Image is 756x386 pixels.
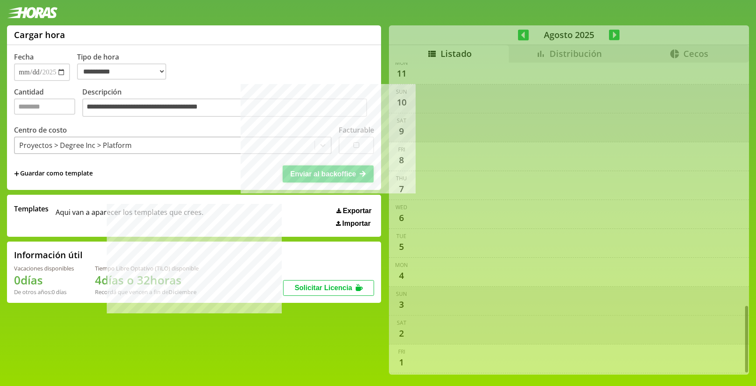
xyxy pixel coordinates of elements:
span: Exportar [343,207,371,215]
b: Diciembre [168,288,196,296]
img: logotipo [7,7,58,18]
span: +Guardar como template [14,169,93,179]
span: Enviar al backoffice [290,170,356,178]
label: Cantidad [14,87,82,119]
label: Fecha [14,52,34,62]
span: Solicitar Licencia [294,284,352,291]
button: Solicitar Licencia [283,280,374,296]
label: Facturable [339,125,374,135]
span: Templates [14,204,49,214]
div: Recordá que vencen a fin de [95,288,199,296]
h1: Cargar hora [14,29,65,41]
h1: 0 días [14,272,74,288]
select: Tipo de hora [77,63,166,80]
button: Enviar al backoffice [283,165,374,182]
label: Centro de costo [14,125,67,135]
div: Proyectos > Degree Inc > Platform [19,140,132,150]
span: Aqui van a aparecer los templates que crees. [56,204,203,228]
div: Tiempo Libre Optativo (TiLO) disponible [95,264,199,272]
h2: Información útil [14,249,83,261]
div: De otros años: 0 días [14,288,74,296]
span: Importar [342,220,371,228]
span: + [14,169,19,179]
input: Cantidad [14,98,75,115]
textarea: Descripción [82,98,367,117]
button: Exportar [334,207,374,215]
label: Descripción [82,87,374,119]
div: Vacaciones disponibles [14,264,74,272]
h1: 4 días o 32 horas [95,272,199,288]
label: Tipo de hora [77,52,173,81]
